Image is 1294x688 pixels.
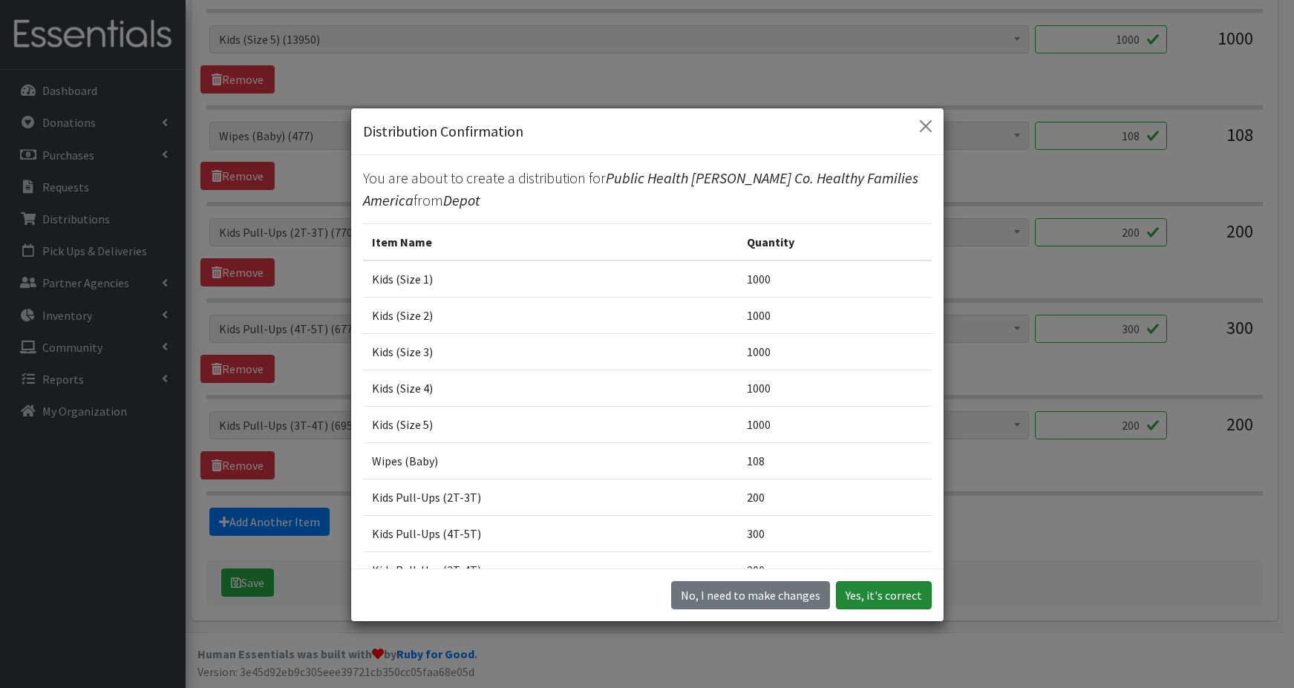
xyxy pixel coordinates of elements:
td: Kids Pull-Ups (3T-4T) [363,552,739,589]
td: Kids (Size 4) [363,370,739,407]
h5: Distribution Confirmation [363,120,523,142]
td: Kids Pull-Ups (4T-5T) [363,516,739,552]
td: 200 [738,552,931,589]
td: Kids Pull-Ups (2T-3T) [363,479,739,516]
td: Kids (Size 3) [363,334,739,370]
td: 1000 [738,298,931,334]
span: Public Health [PERSON_NAME] Co. Healthy Families America [363,168,918,209]
td: Kids (Size 1) [363,261,739,298]
td: 1000 [738,370,931,407]
p: You are about to create a distribution for from [363,167,932,212]
button: Close [914,114,938,138]
td: Kids (Size 5) [363,407,739,443]
td: 1000 [738,407,931,443]
td: 1000 [738,334,931,370]
td: 300 [738,516,931,552]
th: Quantity [738,224,931,261]
td: 1000 [738,261,931,298]
td: Kids (Size 2) [363,298,739,334]
td: 200 [738,479,931,516]
span: Depot [443,191,480,209]
button: Yes, it's correct [836,581,932,609]
th: Item Name [363,224,739,261]
button: No I need to make changes [671,581,830,609]
td: 108 [738,443,931,479]
td: Wipes (Baby) [363,443,739,479]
